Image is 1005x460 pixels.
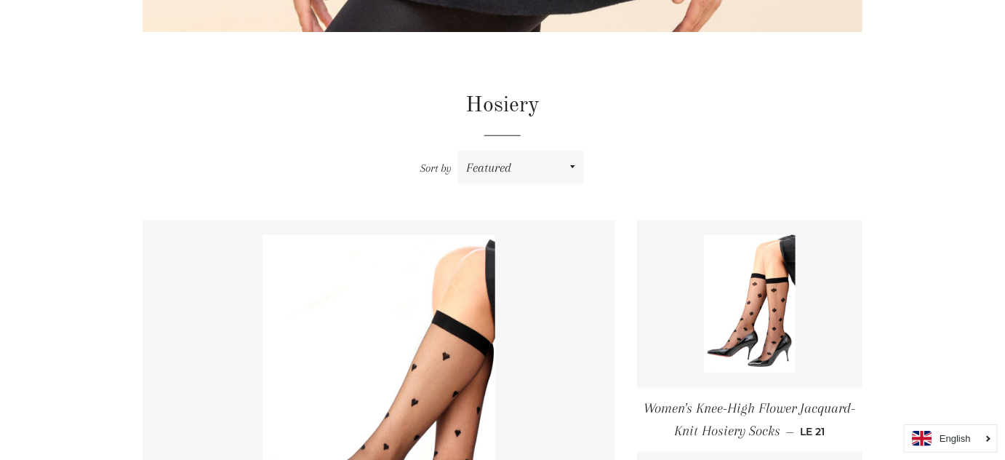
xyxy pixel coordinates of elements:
a: English [912,431,990,446]
span: — [786,425,794,438]
a: Women's Knee-High Flower Jacquard-Knit Hosiery Socks — LE 21 [637,388,862,453]
span: Women's Knee-High Flower Jacquard-Knit Hosiery Socks [644,400,855,439]
h1: Hosiery [143,90,862,121]
i: English [940,434,971,443]
span: LE 21 [800,425,825,438]
span: Sort by [421,162,452,175]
